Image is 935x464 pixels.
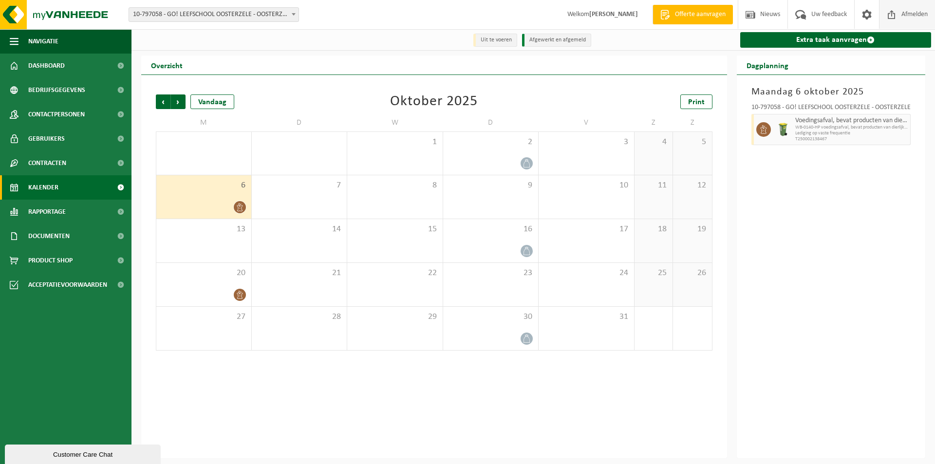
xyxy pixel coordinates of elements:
span: Product Shop [28,248,73,273]
span: Offerte aanvragen [673,10,728,19]
span: 25 [639,268,668,278]
span: T250002138467 [795,136,908,142]
span: 7 [257,180,342,191]
span: 4 [639,137,668,148]
span: 1 [352,137,438,148]
span: 19 [678,224,707,235]
span: Gebruikers [28,127,65,151]
span: 30 [448,312,534,322]
h3: Maandag 6 oktober 2025 [751,85,911,99]
h2: Overzicht [141,56,192,74]
span: 24 [543,268,629,278]
span: 21 [257,268,342,278]
span: 5 [678,137,707,148]
td: Z [635,114,673,131]
td: V [539,114,635,131]
td: M [156,114,252,131]
span: 26 [678,268,707,278]
td: D [443,114,539,131]
span: Documenten [28,224,70,248]
iframe: chat widget [5,443,163,464]
span: 3 [543,137,629,148]
span: Navigatie [28,29,58,54]
span: 6 [161,180,246,191]
span: 16 [448,224,534,235]
a: Print [680,94,712,109]
span: 10-797058 - GO! LEEFSCHOOL OOSTERZELE - OOSTERZELE [129,7,299,22]
span: 28 [257,312,342,322]
span: 17 [543,224,629,235]
span: Print [688,98,705,106]
span: 9 [448,180,534,191]
li: Afgewerkt en afgemeld [522,34,591,47]
li: Uit te voeren [473,34,517,47]
strong: [PERSON_NAME] [589,11,638,18]
span: 29 [352,312,438,322]
span: 2 [448,137,534,148]
span: Kalender [28,175,58,200]
span: 23 [448,268,534,278]
span: Volgende [171,94,186,109]
span: 10 [543,180,629,191]
span: Contactpersonen [28,102,85,127]
td: W [347,114,443,131]
span: 14 [257,224,342,235]
div: Oktober 2025 [390,94,478,109]
span: 31 [543,312,629,322]
span: 22 [352,268,438,278]
span: Lediging op vaste frequentie [795,130,908,136]
span: Contracten [28,151,66,175]
span: 20 [161,268,246,278]
div: 10-797058 - GO! LEEFSCHOOL OOSTERZELE - OOSTERZELE [751,104,911,114]
img: WB-0140-HPE-GN-50 [776,122,790,137]
span: Vorige [156,94,170,109]
a: Extra taak aanvragen [740,32,932,48]
span: Dashboard [28,54,65,78]
span: 15 [352,224,438,235]
span: 27 [161,312,246,322]
span: 12 [678,180,707,191]
a: Offerte aanvragen [653,5,733,24]
span: Acceptatievoorwaarden [28,273,107,297]
span: Rapportage [28,200,66,224]
span: 18 [639,224,668,235]
div: Vandaag [190,94,234,109]
span: WB-0140-HP voedingsafval, bevat producten van dierlijke oors [795,125,908,130]
span: 10-797058 - GO! LEEFSCHOOL OOSTERZELE - OOSTERZELE [129,8,299,21]
span: Bedrijfsgegevens [28,78,85,102]
span: 8 [352,180,438,191]
span: 11 [639,180,668,191]
span: 13 [161,224,246,235]
td: Z [673,114,712,131]
td: D [252,114,348,131]
h2: Dagplanning [737,56,798,74]
span: Voedingsafval, bevat producten van dierlijke oorsprong, onverpakt, categorie 3 [795,117,908,125]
